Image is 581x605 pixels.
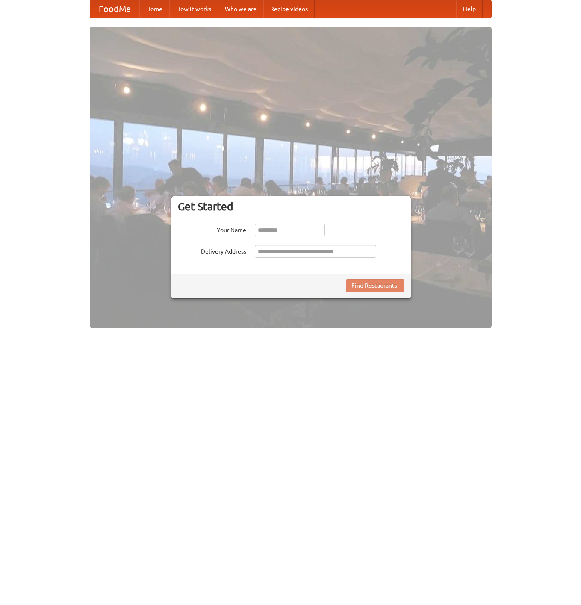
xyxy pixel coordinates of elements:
[139,0,169,18] a: Home
[263,0,315,18] a: Recipe videos
[218,0,263,18] a: Who we are
[178,245,246,256] label: Delivery Address
[178,224,246,234] label: Your Name
[178,200,404,213] h3: Get Started
[169,0,218,18] a: How it works
[346,279,404,292] button: Find Restaurants!
[90,0,139,18] a: FoodMe
[456,0,483,18] a: Help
